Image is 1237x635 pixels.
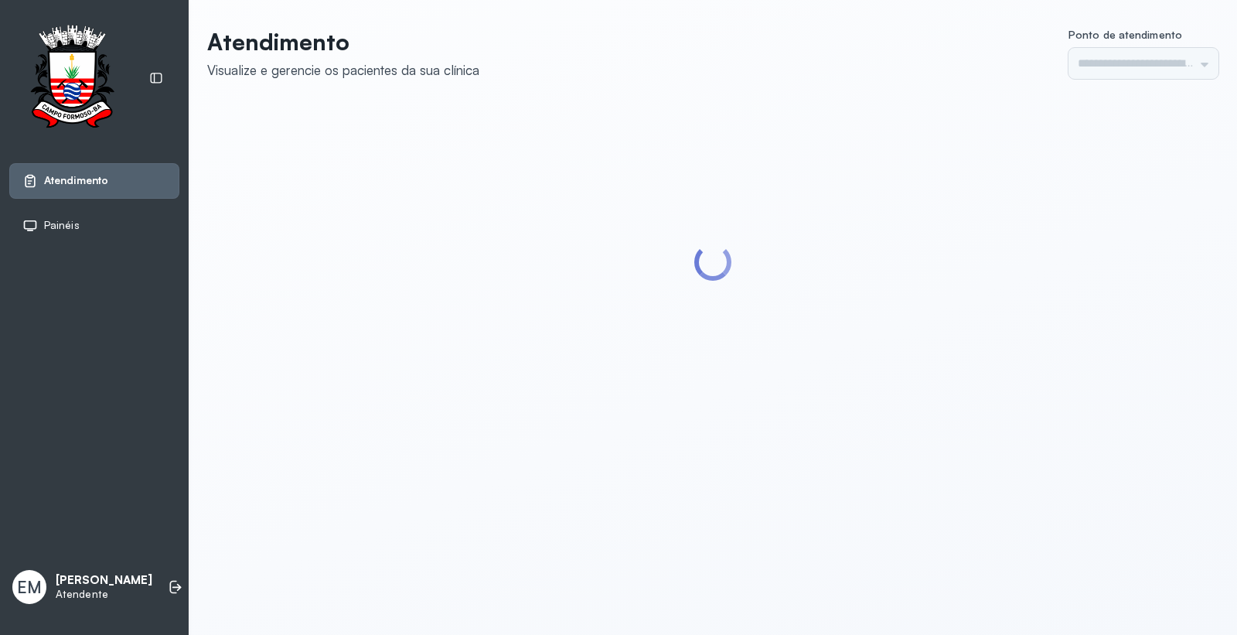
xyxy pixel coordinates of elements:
[16,25,128,132] img: Logotipo do estabelecimento
[207,28,479,56] p: Atendimento
[56,573,152,588] p: [PERSON_NAME]
[1068,28,1182,41] span: Ponto de atendimento
[22,173,166,189] a: Atendimento
[44,219,80,232] span: Painéis
[207,62,479,78] div: Visualize e gerencie os pacientes da sua clínica
[56,588,152,601] p: Atendente
[44,174,108,187] span: Atendimento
